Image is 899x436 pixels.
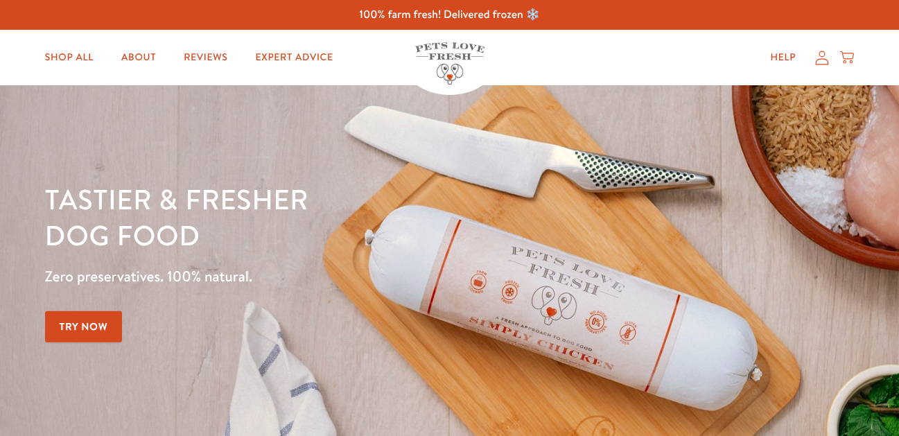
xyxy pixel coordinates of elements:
a: About [110,44,167,71]
a: Expert Advice [245,44,344,71]
p: Zero preservatives. 100% natural. [45,264,584,289]
img: Pets Love Fresh [415,42,485,85]
a: Help [759,44,807,71]
a: Try Now [45,311,123,342]
a: Shop All [34,44,105,71]
h1: Tastier & fresher dog food [45,181,584,253]
a: Reviews [173,44,238,71]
